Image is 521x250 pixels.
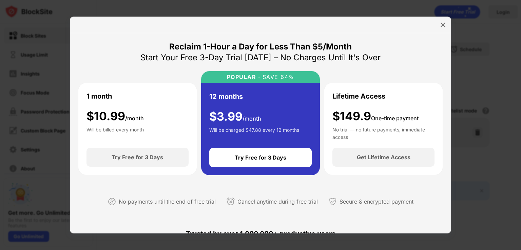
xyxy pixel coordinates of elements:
[357,154,410,161] div: Get Lifetime Access
[140,52,381,63] div: Start Your Free 3-Day Trial [DATE] – No Charges Until It's Over
[227,74,260,80] div: POPULAR ·
[340,197,413,207] div: Secure & encrypted payment
[86,109,144,123] div: $ 10.99
[78,217,443,250] div: Trusted by over 1,000,000+ productive users
[227,197,235,206] img: cancel-anytime
[108,197,116,206] img: not-paying
[125,115,144,122] span: /month
[332,91,385,101] div: Lifetime Access
[209,126,299,140] div: Will be charged $47.88 every 12 months
[332,126,435,140] div: No trial — no future payments, immediate access
[86,91,112,101] div: 1 month
[235,154,286,161] div: Try Free for 3 Days
[209,110,261,124] div: $ 3.99
[329,197,337,206] img: secured-payment
[332,109,419,123] div: $149.9
[119,197,216,207] div: No payments until the end of free trial
[371,115,419,122] span: One-time payment
[169,41,352,52] div: Reclaim 1-Hour a Day for Less Than $5/Month
[86,126,144,140] div: Will be billed every month
[209,91,243,102] div: 12 months
[260,74,294,80] div: SAVE 64%
[237,197,318,207] div: Cancel anytime during free trial
[243,115,261,122] span: /month
[112,154,163,161] div: Try Free for 3 Days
